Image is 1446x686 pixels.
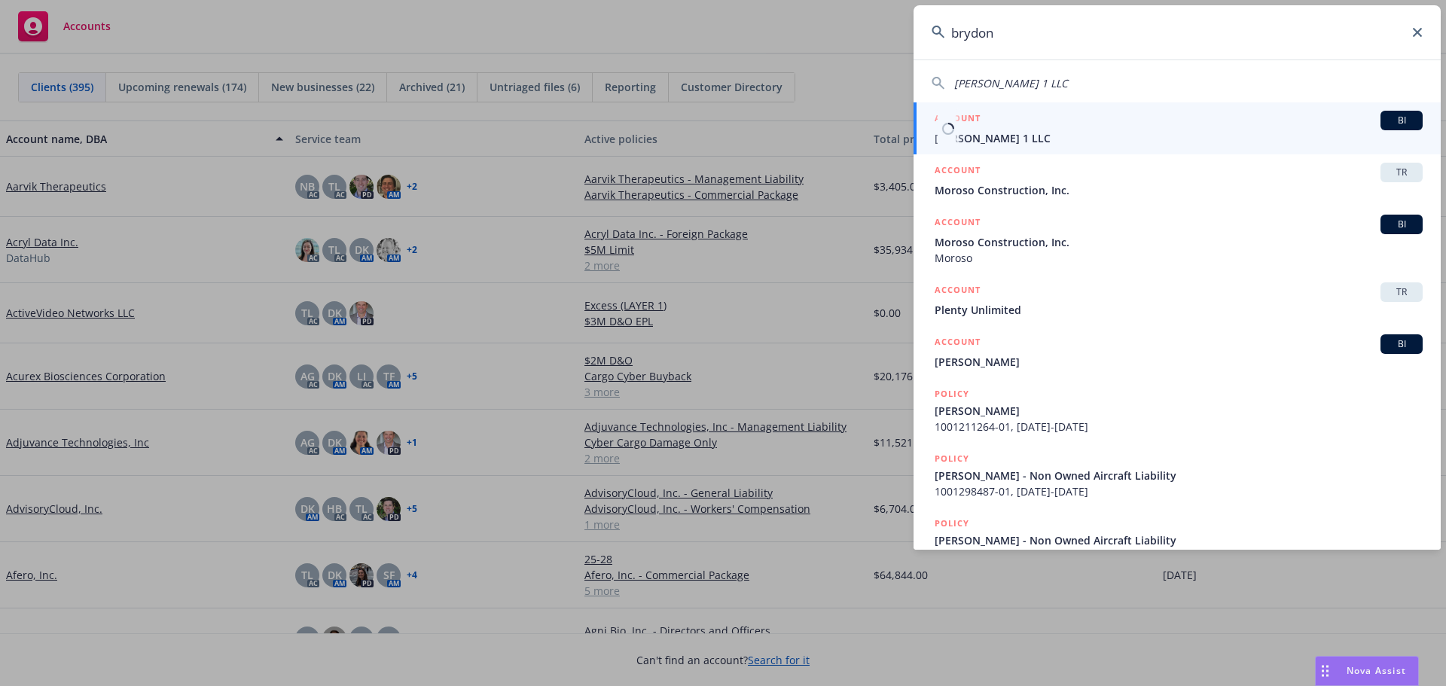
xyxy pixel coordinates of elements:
[935,468,1423,483] span: [PERSON_NAME] - Non Owned Aircraft Liability
[1387,114,1417,127] span: BI
[954,76,1068,90] span: [PERSON_NAME] 1 LLC
[914,508,1441,572] a: POLICY[PERSON_NAME] - Non Owned Aircraft Liability1001232446-01, [DATE]-[DATE]
[914,274,1441,326] a: ACCOUNTTRPlenty Unlimited
[914,5,1441,59] input: Search...
[1387,337,1417,351] span: BI
[935,282,981,300] h5: ACCOUNT
[935,516,969,531] h5: POLICY
[935,182,1423,198] span: Moroso Construction, Inc.
[935,163,981,181] h5: ACCOUNT
[914,154,1441,206] a: ACCOUNTTRMoroso Construction, Inc.
[935,334,981,352] h5: ACCOUNT
[935,215,981,233] h5: ACCOUNT
[935,403,1423,419] span: [PERSON_NAME]
[1316,657,1335,685] div: Drag to move
[935,130,1423,146] span: [PERSON_NAME] 1 LLC
[914,102,1441,154] a: ACCOUNTBI[PERSON_NAME] 1 LLC
[935,419,1423,434] span: 1001211264-01, [DATE]-[DATE]
[935,234,1423,250] span: Moroso Construction, Inc.
[914,326,1441,378] a: ACCOUNTBI[PERSON_NAME]
[914,378,1441,443] a: POLICY[PERSON_NAME]1001211264-01, [DATE]-[DATE]
[935,451,969,466] h5: POLICY
[935,532,1423,548] span: [PERSON_NAME] - Non Owned Aircraft Liability
[935,250,1423,266] span: Moroso
[1387,166,1417,179] span: TR
[935,386,969,401] h5: POLICY
[935,302,1423,318] span: Plenty Unlimited
[914,443,1441,508] a: POLICY[PERSON_NAME] - Non Owned Aircraft Liability1001298487-01, [DATE]-[DATE]
[914,206,1441,274] a: ACCOUNTBIMoroso Construction, Inc.Moroso
[1387,218,1417,231] span: BI
[935,354,1423,370] span: [PERSON_NAME]
[935,483,1423,499] span: 1001298487-01, [DATE]-[DATE]
[1315,656,1419,686] button: Nova Assist
[935,548,1423,564] span: 1001232446-01, [DATE]-[DATE]
[935,111,981,129] h5: ACCOUNT
[1387,285,1417,299] span: TR
[1347,664,1406,677] span: Nova Assist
